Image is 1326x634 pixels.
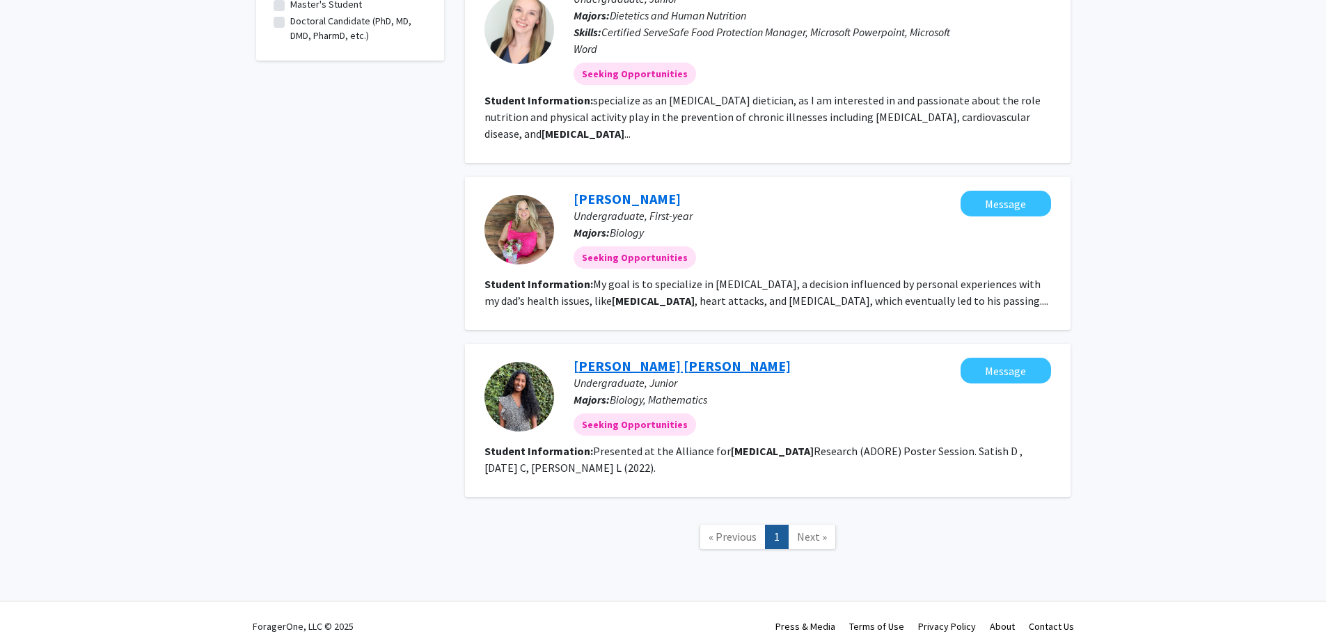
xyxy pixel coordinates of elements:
b: [MEDICAL_DATA] [542,127,624,141]
b: Majors: [574,8,610,22]
a: Next Page [788,525,836,549]
b: [MEDICAL_DATA] [612,294,695,308]
a: Press & Media [775,620,835,633]
span: Undergraduate, First-year [574,209,693,223]
a: Previous Page [700,525,766,549]
span: Certified ServeSafe Food Protection Manager, Microsoft Powerpoint, Microsoft Word [574,25,950,56]
a: [PERSON_NAME] [574,190,681,207]
a: Contact Us [1029,620,1074,633]
span: Biology, Mathematics [610,393,707,406]
b: Student Information: [484,93,593,107]
button: Message Barbara Jenkins [961,191,1051,216]
label: Doctoral Candidate (PhD, MD, DMD, PharmD, etc.) [290,14,427,43]
b: Student Information: [484,444,593,458]
a: Terms of Use [849,620,904,633]
iframe: Chat [10,571,59,624]
button: Message Diksha Satish [961,358,1051,383]
b: Majors: [574,225,610,239]
nav: Page navigation [465,511,1071,567]
span: Next » [797,530,827,544]
span: Dietetics and Human Nutrition [610,8,746,22]
mat-chip: Seeking Opportunities [574,413,696,436]
a: 1 [765,525,789,549]
mat-chip: Seeking Opportunities [574,63,696,85]
fg-read-more: specialize as an [MEDICAL_DATA] dietician, as I am interested in and passionate about the role nu... [484,93,1041,141]
a: About [990,620,1015,633]
a: [PERSON_NAME] [PERSON_NAME] [574,357,791,374]
span: « Previous [709,530,757,544]
fg-read-more: Presented at the Alliance for Research (ADORE) Poster Session. Satish D , [DATE] C, [PERSON_NAME]... [484,444,1023,475]
a: Privacy Policy [918,620,976,633]
fg-read-more: My goal is to specialize in [MEDICAL_DATA], a decision influenced by personal experiences with my... [484,277,1048,308]
mat-chip: Seeking Opportunities [574,246,696,269]
b: Skills: [574,25,601,39]
b: [MEDICAL_DATA] [731,444,814,458]
b: Majors: [574,393,610,406]
span: Biology [610,225,644,239]
span: Undergraduate, Junior [574,376,677,390]
b: Student Information: [484,277,593,291]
